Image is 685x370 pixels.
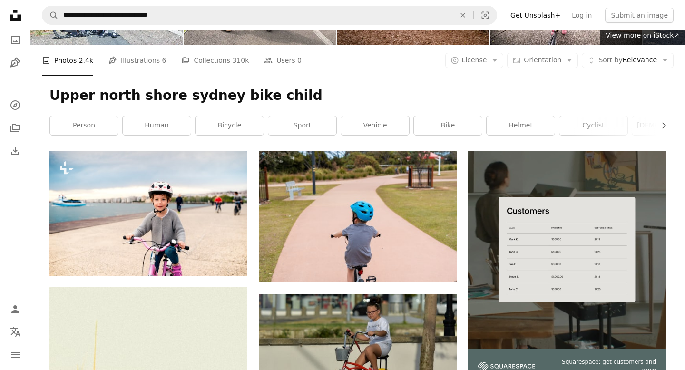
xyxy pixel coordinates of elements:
[414,116,482,135] a: bike
[600,26,685,45] a: View more on iStock↗
[162,55,166,66] span: 6
[6,96,25,115] a: Explore
[559,116,627,135] a: cyclist
[341,116,409,135] a: vehicle
[42,6,59,24] button: Search Unsplash
[462,56,487,64] span: License
[232,55,249,66] span: 310k
[605,8,674,23] button: Submit an image
[259,355,457,364] a: a person riding a bicycle
[582,53,674,68] button: Sort byRelevance
[487,116,555,135] a: helmet
[566,8,597,23] a: Log in
[268,116,336,135] a: sport
[123,116,191,135] a: human
[598,56,622,64] span: Sort by
[6,30,25,49] a: Photos
[6,53,25,72] a: Illustrations
[6,300,25,319] a: Log in / Sign up
[6,322,25,341] button: Language
[264,45,302,76] a: Users 0
[49,209,247,217] a: A small girl with helmet and bicycle cycling outdoors on beach.
[42,6,497,25] form: Find visuals sitewide
[259,212,457,221] a: a child riding a bike
[655,116,666,135] button: scroll list to the right
[505,8,566,23] a: Get Unsplash+
[259,151,457,282] img: a child riding a bike
[606,31,679,39] span: View more on iStock ↗
[297,55,302,66] span: 0
[50,116,118,135] a: person
[507,53,578,68] button: Orientation
[452,6,473,24] button: Clear
[49,151,247,276] img: A small girl with helmet and bicycle cycling outdoors on beach.
[445,53,504,68] button: License
[468,151,666,349] img: file-1747939376688-baf9a4a454ffimage
[474,6,497,24] button: Visual search
[181,45,249,76] a: Collections 310k
[108,45,166,76] a: Illustrations 6
[49,87,666,104] h1: Upper north shore sydney bike child
[6,141,25,160] a: Download History
[598,56,657,65] span: Relevance
[6,345,25,364] button: Menu
[524,56,561,64] span: Orientation
[6,6,25,27] a: Home — Unsplash
[196,116,264,135] a: bicycle
[6,118,25,137] a: Collections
